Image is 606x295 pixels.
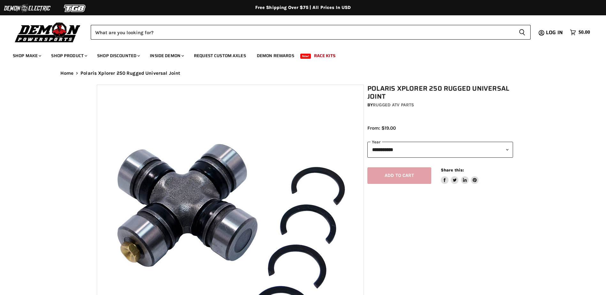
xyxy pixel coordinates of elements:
a: $0.00 [567,28,593,37]
img: TGB Logo 2 [51,2,99,14]
a: Race Kits [309,49,340,62]
span: Share this: [441,168,464,172]
span: New! [300,54,311,59]
a: Home [60,71,74,76]
span: From: $19.00 [367,125,396,131]
nav: Breadcrumbs [48,71,559,76]
input: Search [91,25,514,40]
img: Demon Powersports [13,21,83,43]
a: Log in [543,30,567,35]
h1: Polaris Xplorer 250 Rugged Universal Joint [367,85,513,101]
img: Demon Electric Logo 2 [3,2,51,14]
span: Polaris Xplorer 250 Rugged Universal Joint [81,71,180,76]
a: Shop Make [8,49,45,62]
aside: Share this: [441,167,479,184]
a: Request Custom Axles [189,49,251,62]
select: year [367,142,513,157]
div: by [367,102,513,109]
span: $0.00 [579,29,590,35]
a: Inside Demon [145,49,188,62]
a: Rugged ATV Parts [373,102,414,108]
button: Search [514,25,531,40]
form: Product [91,25,531,40]
ul: Main menu [8,47,588,62]
a: Demon Rewards [252,49,299,62]
span: Log in [546,28,563,36]
div: Free Shipping Over $75 | All Prices In USD [48,5,559,11]
a: Shop Discounted [92,49,144,62]
a: Shop Product [46,49,91,62]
